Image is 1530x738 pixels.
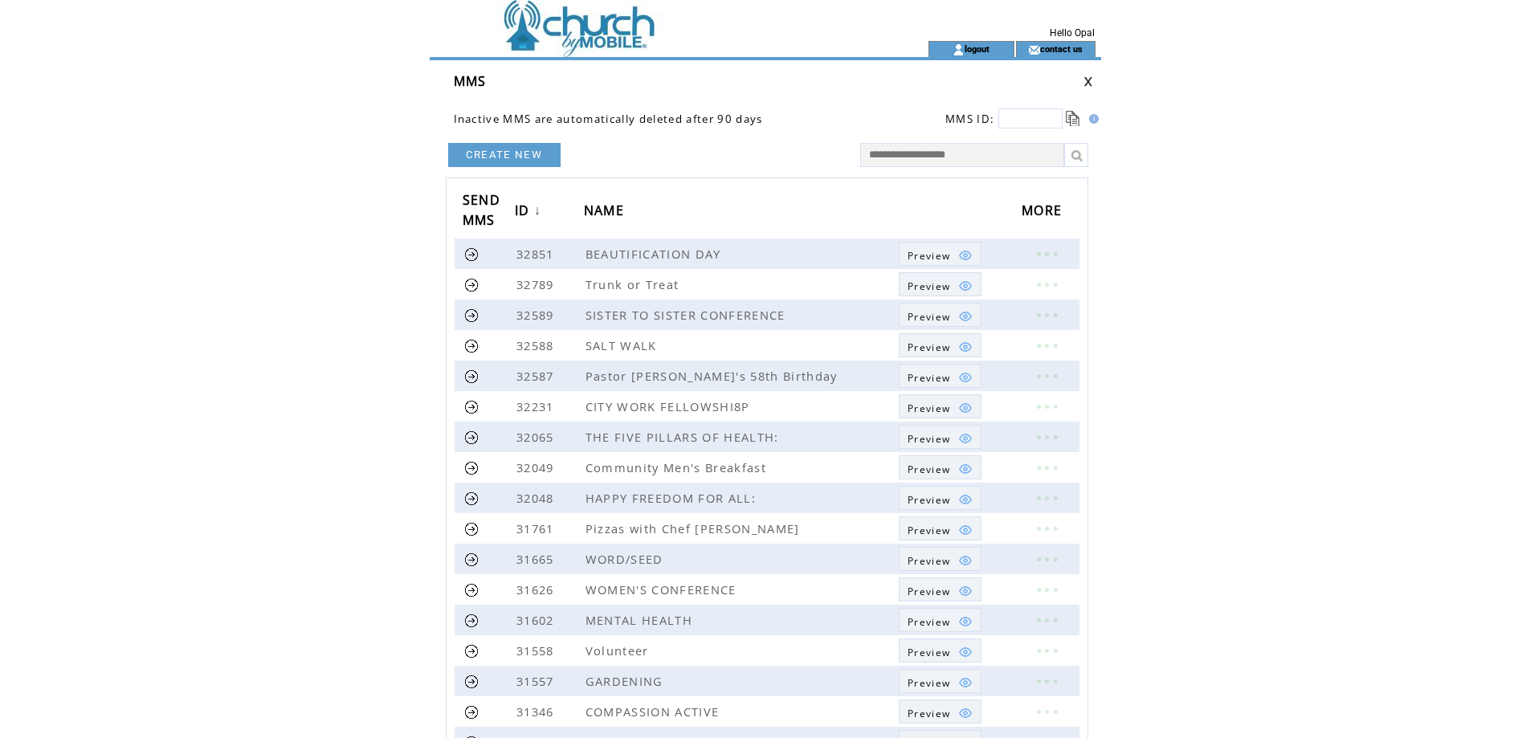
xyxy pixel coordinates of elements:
[516,520,558,536] span: 31761
[899,303,981,327] a: Preview
[908,524,950,537] span: Show MMS preview
[958,401,973,415] img: eye.png
[516,337,558,353] span: 32588
[585,642,653,658] span: Volunteer
[958,431,973,446] img: eye.png
[1040,43,1083,54] a: contact us
[516,246,558,262] span: 32851
[958,248,973,263] img: eye.png
[1084,114,1099,124] img: help.gif
[908,493,950,507] span: Show MMS preview
[958,462,973,476] img: eye.png
[899,608,981,632] a: Preview
[516,276,558,292] span: 32789
[899,547,981,571] a: Preview
[585,276,683,292] span: Trunk or Treat
[908,554,950,568] span: Show MMS preview
[516,429,558,445] span: 32065
[908,371,950,385] span: Show MMS preview
[908,279,950,293] span: Show MMS preview
[516,703,558,720] span: 31346
[1050,27,1095,39] span: Hello Opal
[899,242,981,266] a: Preview
[958,645,973,659] img: eye.png
[1022,198,1066,227] span: MORE
[899,394,981,418] a: Preview
[585,581,741,597] span: WOMEN'S CONFERENCE
[585,703,724,720] span: COMPASSION ACTIVE
[965,43,989,54] a: logout
[584,197,632,226] a: NAME
[899,577,981,601] a: Preview
[516,612,558,628] span: 31602
[899,699,981,724] a: Preview
[899,669,981,693] a: Preview
[516,581,558,597] span: 31626
[585,307,789,323] span: SISTER TO SISTER CONFERENCE
[454,112,763,126] span: Inactive MMS are automatically deleted after 90 days
[908,402,950,415] span: Show MMS preview
[899,516,981,540] a: Preview
[516,673,558,689] span: 31557
[908,646,950,659] span: Show MMS preview
[958,584,973,598] img: eye.png
[908,615,950,629] span: Show MMS preview
[463,187,500,237] span: SEND MMS
[899,486,981,510] a: Preview
[908,707,950,720] span: Show MMS preview
[899,425,981,449] a: Preview
[585,520,804,536] span: Pizzas with Chef [PERSON_NAME]
[958,614,973,629] img: eye.png
[899,364,981,388] a: Preview
[516,368,558,384] span: 32587
[958,492,973,507] img: eye.png
[448,143,561,167] a: CREATE NEW
[585,368,842,384] span: Pastor [PERSON_NAME]'s 58th Birthday
[585,246,725,262] span: BEAUTIFICATION DAY
[958,340,973,354] img: eye.png
[899,333,981,357] a: Preview
[585,337,661,353] span: SALT WALK
[958,523,973,537] img: eye.png
[585,490,760,506] span: HAPPY FREEDOM FOR ALL:
[958,675,973,690] img: eye.png
[516,642,558,658] span: 31558
[515,197,545,226] a: ID↓
[899,455,981,479] a: Preview
[515,198,534,227] span: ID
[516,551,558,567] span: 31665
[584,198,628,227] span: NAME
[516,398,558,414] span: 32231
[908,310,950,324] span: Show MMS preview
[908,249,950,263] span: Show MMS preview
[899,272,981,296] a: Preview
[908,463,950,476] span: Show MMS preview
[953,43,965,56] img: account_icon.gif
[585,551,667,567] span: WORD/SEED
[516,307,558,323] span: 32589
[585,673,667,689] span: GARDENING
[958,309,973,324] img: eye.png
[516,459,558,475] span: 32049
[899,638,981,663] a: Preview
[1028,43,1040,56] img: contact_us_icon.gif
[908,432,950,446] span: Show MMS preview
[908,340,950,354] span: Show MMS preview
[585,459,770,475] span: Community Men's Breakfast
[585,429,783,445] span: THE FIVE PILLARS OF HEALTH:
[454,72,487,90] span: MMS
[516,490,558,506] span: 32048
[958,553,973,568] img: eye.png
[945,112,994,126] span: MMS ID:
[908,676,950,690] span: Show MMS preview
[585,612,696,628] span: MENTAL HEALTH
[908,585,950,598] span: Show MMS preview
[958,706,973,720] img: eye.png
[958,370,973,385] img: eye.png
[585,398,754,414] span: CITY WORK FELLOWSHI8P
[958,279,973,293] img: eye.png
